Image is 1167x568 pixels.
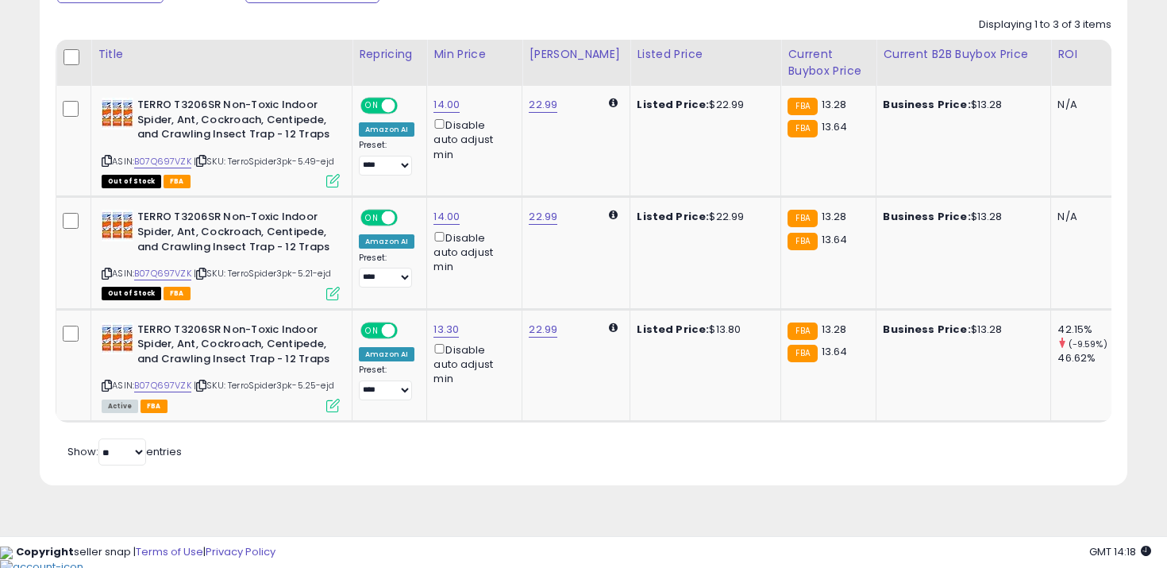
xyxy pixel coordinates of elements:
[788,98,817,115] small: FBA
[433,229,510,275] div: Disable auto adjust min
[433,341,510,387] div: Disable auto adjust min
[979,17,1111,33] div: Displaying 1 to 3 of 3 items
[362,323,382,337] span: ON
[788,46,869,79] div: Current Buybox Price
[883,209,970,224] b: Business Price:
[637,322,709,337] b: Listed Price:
[102,98,340,186] div: ASIN:
[883,97,970,112] b: Business Price:
[822,322,847,337] span: 13.28
[395,211,421,225] span: OFF
[164,175,191,188] span: FBA
[98,46,345,63] div: Title
[637,46,774,63] div: Listed Price
[433,209,460,225] a: 14.00
[137,98,330,146] b: TERRO T3206SR Non-Toxic Indoor Spider, Ant, Cockroach, Centipede, and Crawling Insect Trap - 12 T...
[137,210,330,258] b: TERRO T3206SR Non-Toxic Indoor Spider, Ant, Cockroach, Centipede, and Crawling Insect Trap - 12 T...
[362,99,382,113] span: ON
[134,267,191,280] a: B07Q697VZK
[529,209,557,225] a: 22.99
[395,323,421,337] span: OFF
[137,323,330,371] b: TERRO T3206SR Non-Toxic Indoor Spider, Ant, Cockroach, Centipede, and Crawling Insect Trap - 12 T...
[141,400,168,413] span: FBA
[102,323,340,411] div: ASIN:
[134,155,191,168] a: B07Q697VZK
[822,344,848,359] span: 13.64
[822,209,847,224] span: 13.28
[433,46,515,63] div: Min Price
[1057,98,1110,112] div: N/A
[433,97,460,113] a: 14.00
[194,379,334,392] span: | SKU: TerroSpider3pk-5.25-ejd
[822,119,848,134] span: 13.64
[883,98,1038,112] div: $13.28
[637,323,768,337] div: $13.80
[67,444,182,459] span: Show: entries
[164,287,191,300] span: FBA
[359,365,414,400] div: Preset:
[194,267,331,280] span: | SKU: TerroSpider3pk-5.21-ejd
[1057,351,1122,365] div: 46.62%
[359,46,420,63] div: Repricing
[102,287,161,300] span: All listings that are currently out of stock and unavailable for purchase on Amazon
[788,120,817,137] small: FBA
[1069,338,1107,350] small: (-9.59%)
[822,97,847,112] span: 13.28
[788,323,817,340] small: FBA
[883,323,1038,337] div: $13.28
[529,322,557,338] a: 22.99
[637,97,709,112] b: Listed Price:
[433,322,459,338] a: 13.30
[883,210,1038,224] div: $13.28
[102,175,161,188] span: All listings that are currently out of stock and unavailable for purchase on Amazon
[788,345,817,362] small: FBA
[102,210,340,298] div: ASIN:
[1057,210,1110,224] div: N/A
[883,322,970,337] b: Business Price:
[637,98,768,112] div: $22.99
[359,234,414,249] div: Amazon AI
[102,98,133,129] img: 51jPZpEiKAL._SL40_.jpg
[102,323,133,354] img: 51jPZpEiKAL._SL40_.jpg
[359,253,414,288] div: Preset:
[529,97,557,113] a: 22.99
[883,46,1044,63] div: Current B2B Buybox Price
[134,379,191,392] a: B07Q697VZK
[395,99,421,113] span: OFF
[359,122,414,137] div: Amazon AI
[637,209,709,224] b: Listed Price:
[788,210,817,227] small: FBA
[359,347,414,361] div: Amazon AI
[637,210,768,224] div: $22.99
[194,155,334,168] span: | SKU: TerroSpider3pk-5.49-ejd
[362,211,382,225] span: ON
[822,232,848,247] span: 13.64
[359,140,414,176] div: Preset:
[1057,46,1115,63] div: ROI
[788,233,817,250] small: FBA
[102,210,133,241] img: 51jPZpEiKAL._SL40_.jpg
[1057,323,1122,337] div: 42.15%
[433,116,510,162] div: Disable auto adjust min
[102,400,138,413] span: All listings currently available for purchase on Amazon
[529,46,623,63] div: [PERSON_NAME]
